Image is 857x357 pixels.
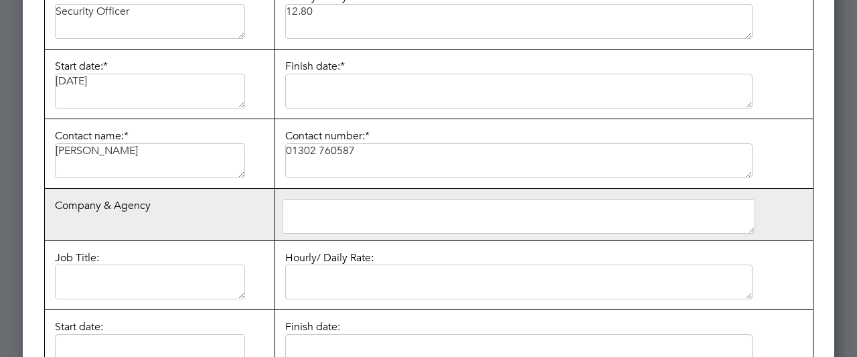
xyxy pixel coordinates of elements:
p: Job Title: [52,248,268,303]
p: Contact name:* [52,126,268,182]
p: Start date:* [52,56,268,112]
p: Contact number:* [282,126,806,182]
p: Finish date:* [282,56,806,112]
p: Hourly/ Daily Rate: [282,248,806,303]
p: Company & Agency [52,196,268,216]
